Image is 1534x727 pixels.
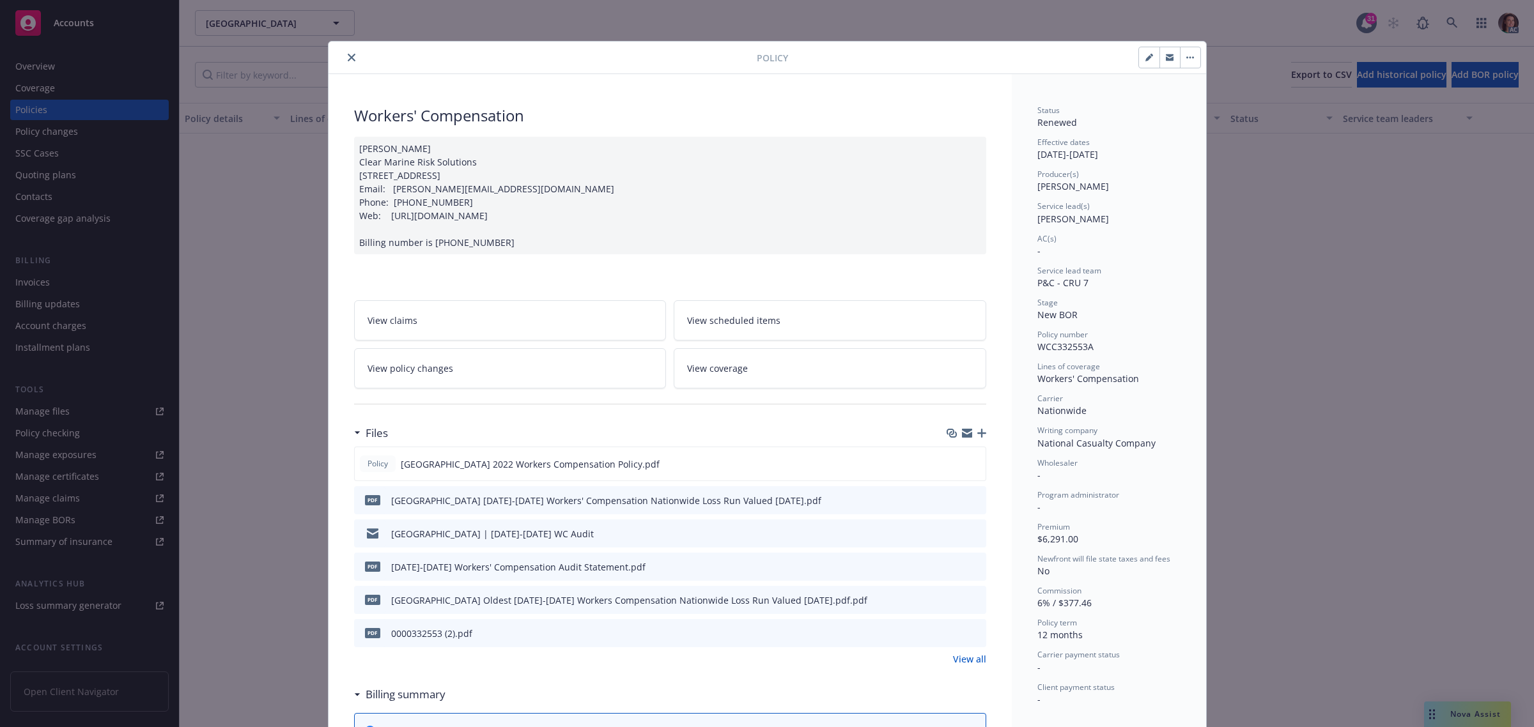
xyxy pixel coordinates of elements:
h3: Billing summary [366,686,445,703]
button: preview file [970,627,981,640]
button: preview file [969,457,980,471]
div: 0000332553 (2).pdf [391,627,472,640]
a: View policy changes [354,348,667,388]
span: View claims [368,314,417,327]
span: Policy [757,51,788,65]
div: Files [354,425,388,441]
span: View policy changes [368,362,453,375]
span: Carrier [1037,393,1063,404]
span: WCC332553A [1037,341,1094,353]
span: National Casualty Company [1037,437,1156,449]
span: [PERSON_NAME] [1037,213,1109,225]
button: preview file [970,494,981,507]
div: Billing summary [354,686,445,703]
div: [DATE]-[DATE] Workers' Compensation Audit Statement.pdf [391,560,646,574]
span: View scheduled items [687,314,780,327]
a: View scheduled items [674,300,986,341]
span: [PERSON_NAME] [1037,180,1109,192]
button: preview file [970,593,981,607]
button: download file [949,527,959,540]
span: - [1037,661,1041,673]
span: $6,291.00 [1037,533,1078,545]
span: Policy number [1037,329,1088,340]
span: - [1037,693,1041,705]
span: Newfront will file state taxes and fees [1037,553,1170,564]
span: - [1037,501,1041,513]
span: pdf [365,628,380,638]
div: [GEOGRAPHIC_DATA] Oldest [DATE]-[DATE] Workers Compensation Nationwide Loss Run Valued [DATE].pdf... [391,593,867,607]
a: View coverage [674,348,986,388]
button: close [344,50,359,65]
button: preview file [970,560,981,574]
span: 6% / $377.46 [1037,597,1092,609]
div: [DATE] - [DATE] [1037,137,1181,161]
div: [PERSON_NAME] Clear Marine Risk Solutions [STREET_ADDRESS] Email: [PERSON_NAME][EMAIL_ADDRESS][DO... [354,137,986,254]
span: No [1037,565,1050,577]
span: Renewed [1037,116,1077,128]
div: Workers' Compensation [354,105,986,126]
h3: Files [366,425,388,441]
button: download file [949,494,959,507]
span: - [1037,245,1041,257]
div: [GEOGRAPHIC_DATA] [DATE]-[DATE] Workers' Compensation Nationwide Loss Run Valued [DATE].pdf [391,494,821,507]
span: Wholesaler [1037,457,1078,468]
span: New BOR [1037,309,1078,321]
div: [GEOGRAPHIC_DATA] | [DATE]-[DATE] WC Audit [391,527,594,540]
span: AC(s) [1037,233,1057,244]
span: 12 months [1037,629,1083,641]
div: Workers' Compensation [1037,372,1181,385]
span: Producer(s) [1037,169,1079,180]
button: download file [949,627,959,640]
span: Nationwide [1037,404,1087,417]
span: pdf [365,562,380,571]
span: Carrier payment status [1037,649,1120,660]
span: Lines of coverage [1037,361,1100,372]
span: Premium [1037,521,1070,532]
span: pdf [365,495,380,505]
span: Commission [1037,585,1081,596]
a: View claims [354,300,667,341]
span: - [1037,469,1041,481]
span: P&C - CRU 7 [1037,277,1089,289]
span: Policy [365,458,391,470]
span: Effective dates [1037,137,1090,148]
span: [GEOGRAPHIC_DATA] 2022 Workers Compensation Policy.pdf [401,457,660,471]
span: Client payment status [1037,682,1115,693]
button: download file [949,593,959,607]
span: Status [1037,105,1060,116]
span: Writing company [1037,425,1097,436]
button: preview file [970,527,981,540]
span: View coverage [687,362,748,375]
span: Service lead(s) [1037,201,1090,211]
button: download file [949,560,959,574]
button: download file [949,457,959,471]
span: Program administrator [1037,489,1119,500]
span: Stage [1037,297,1058,308]
span: pdf [365,595,380,604]
a: View all [953,652,986,666]
span: Service lead team [1037,265,1101,276]
span: Policy term [1037,617,1077,628]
